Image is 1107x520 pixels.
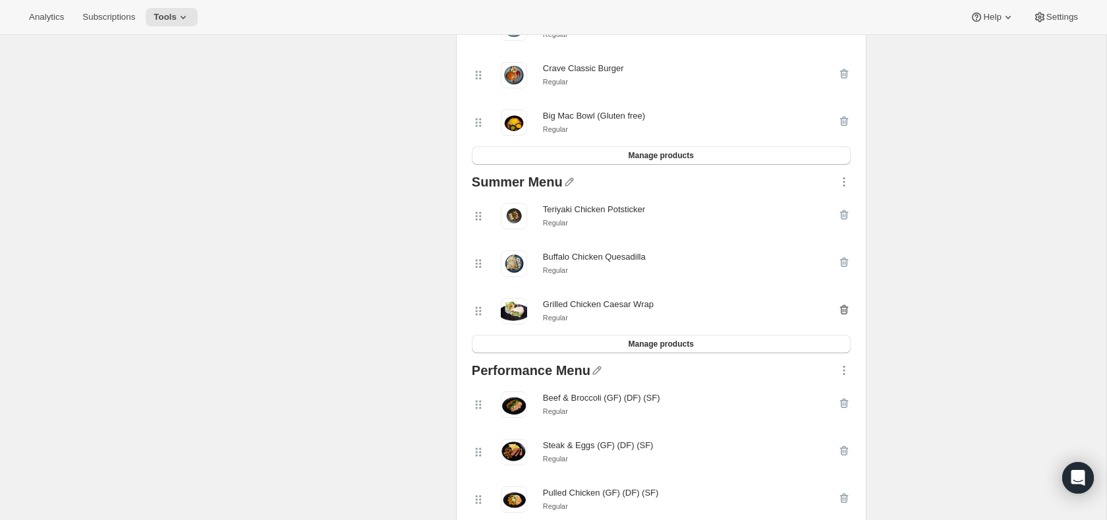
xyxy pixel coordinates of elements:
[1062,462,1094,494] div: Open Intercom Messenger
[472,364,590,381] div: Performance Menu
[501,109,527,136] img: Big Mac Bowl (Gluten free)
[29,12,64,22] span: Analytics
[74,8,143,26] button: Subscriptions
[543,219,568,227] small: Regular
[962,8,1022,26] button: Help
[501,62,527,88] img: Crave Classic Burger
[543,486,659,500] div: Pulled Chicken (GF) (DF) (SF)
[472,175,563,192] div: Summer Menu
[543,455,568,463] small: Regular
[146,8,198,26] button: Tools
[543,439,654,452] div: Steak & Eggs (GF) (DF) (SF)
[1025,8,1086,26] button: Settings
[543,250,646,264] div: Buffalo Chicken Quesadilla
[628,339,693,349] span: Manage products
[543,78,568,86] small: Regular
[501,250,527,277] img: Buffalo Chicken Quesadilla
[543,203,645,216] div: Teriyaki Chicken Potsticker
[21,8,72,26] button: Analytics
[543,407,568,415] small: Regular
[983,12,1001,22] span: Help
[501,298,527,324] img: Grilled Chicken Caesar Wrap
[501,391,527,418] img: Beef & Broccoli (GF) (DF) (SF)
[501,439,527,465] img: Steak & Eggs (GF) (DF) (SF)
[543,314,568,322] small: Regular
[501,486,527,513] img: Pulled Chicken (GF) (DF) (SF)
[543,502,568,510] small: Regular
[1046,12,1078,22] span: Settings
[154,12,177,22] span: Tools
[543,125,568,133] small: Regular
[543,298,654,311] div: Grilled Chicken Caesar Wrap
[501,203,527,229] img: Teriyaki Chicken Potsticker
[543,266,568,274] small: Regular
[543,391,660,405] div: Beef & Broccoli (GF) (DF) (SF)
[82,12,135,22] span: Subscriptions
[628,150,693,161] span: Manage products
[543,62,624,75] div: Crave Classic Burger
[472,146,851,165] button: Manage products
[543,109,645,123] div: Big Mac Bowl (Gluten free)
[472,335,851,353] button: Manage products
